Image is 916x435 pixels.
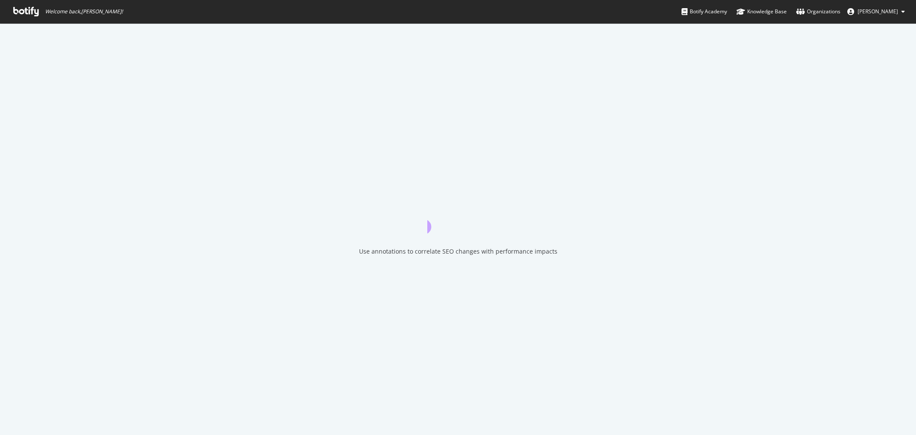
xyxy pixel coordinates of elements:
[858,8,898,15] span: Michalla Mannino
[736,7,787,16] div: Knowledge Base
[840,5,912,18] button: [PERSON_NAME]
[45,8,123,15] span: Welcome back, [PERSON_NAME] !
[427,202,489,233] div: animation
[682,7,727,16] div: Botify Academy
[796,7,840,16] div: Organizations
[359,247,557,256] div: Use annotations to correlate SEO changes with performance impacts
